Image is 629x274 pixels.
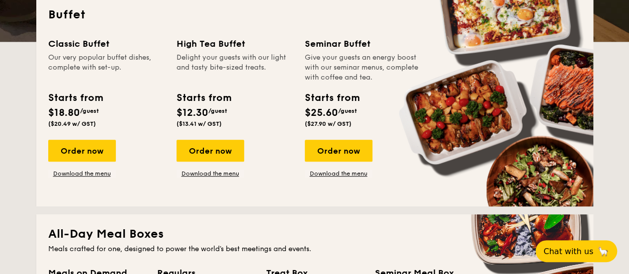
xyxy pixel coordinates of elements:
[536,240,617,262] button: Chat with us🦙
[48,120,96,127] span: ($20.49 w/ GST)
[305,37,421,51] div: Seminar Buffet
[338,107,357,114] span: /guest
[597,246,609,257] span: 🦙
[177,53,293,83] div: Delight your guests with our light and tasty bite-sized treats.
[177,120,222,127] span: ($13.41 w/ GST)
[177,37,293,51] div: High Tea Buffet
[305,53,421,83] div: Give your guests an energy boost with our seminar menus, complete with coffee and tea.
[208,107,227,114] span: /guest
[48,226,581,242] h2: All-Day Meal Boxes
[48,170,116,178] a: Download the menu
[48,37,165,51] div: Classic Buffet
[305,120,352,127] span: ($27.90 w/ GST)
[80,107,99,114] span: /guest
[48,7,581,23] h2: Buffet
[48,244,581,254] div: Meals crafted for one, designed to power the world's best meetings and events.
[48,91,102,105] div: Starts from
[305,107,338,119] span: $25.60
[48,140,116,162] div: Order now
[177,91,231,105] div: Starts from
[48,107,80,119] span: $18.80
[305,91,359,105] div: Starts from
[177,140,244,162] div: Order now
[177,170,244,178] a: Download the menu
[543,247,593,256] span: Chat with us
[177,107,208,119] span: $12.30
[305,170,372,178] a: Download the menu
[48,53,165,83] div: Our very popular buffet dishes, complete with set-up.
[305,140,372,162] div: Order now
